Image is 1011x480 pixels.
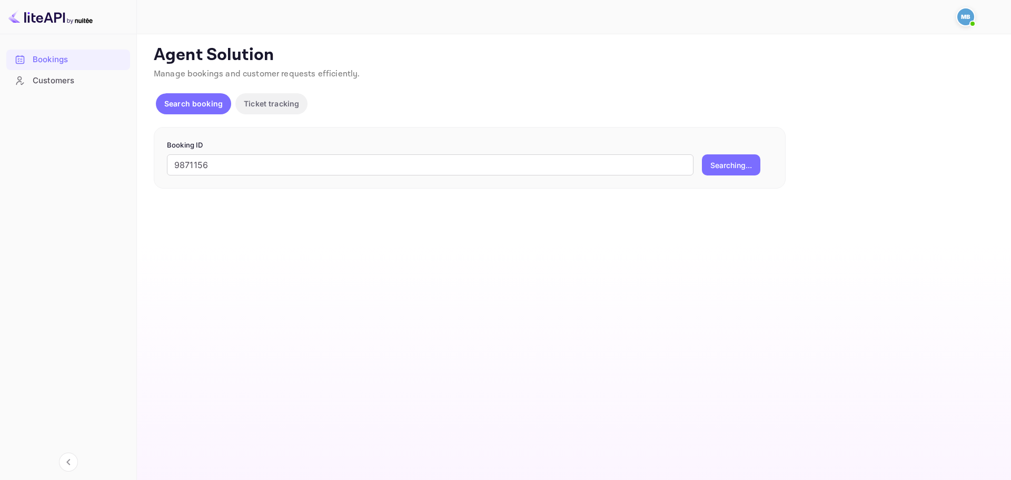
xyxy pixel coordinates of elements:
input: Enter Booking ID (e.g., 63782194) [167,154,693,175]
button: Searching... [702,154,760,175]
div: Customers [33,75,125,87]
span: Manage bookings and customer requests efficiently. [154,68,360,80]
a: Bookings [6,50,130,69]
div: Customers [6,71,130,91]
div: Bookings [6,50,130,70]
p: Agent Solution [154,45,992,66]
p: Search booking [164,98,223,109]
div: Bookings [33,54,125,66]
a: Customers [6,71,130,90]
p: Booking ID [167,140,772,151]
button: Collapse navigation [59,453,78,472]
img: LiteAPI logo [8,8,93,25]
p: Ticket tracking [244,98,299,109]
img: Mohcine Belkhir [957,8,974,25]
